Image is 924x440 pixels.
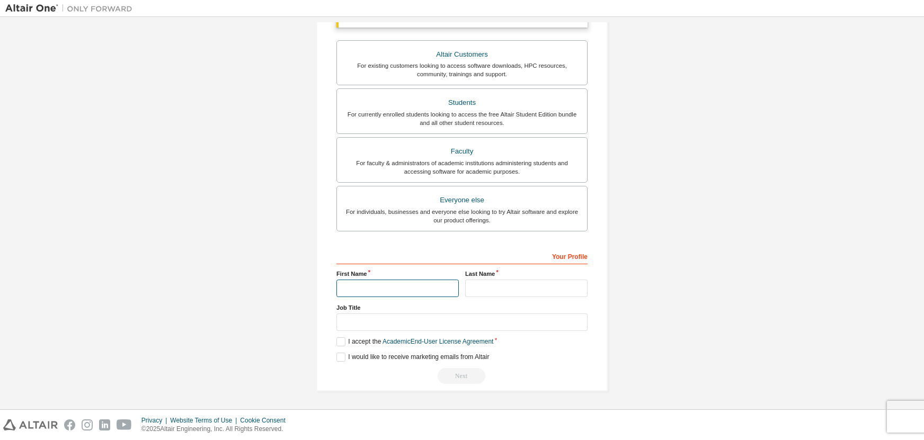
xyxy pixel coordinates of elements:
[343,110,581,127] div: For currently enrolled students looking to access the free Altair Student Edition bundle and all ...
[343,61,581,78] div: For existing customers looking to access software downloads, HPC resources, community, trainings ...
[343,47,581,62] div: Altair Customers
[5,3,138,14] img: Altair One
[336,353,489,362] label: I would like to receive marketing emails from Altair
[343,193,581,208] div: Everyone else
[170,416,240,425] div: Website Terms of Use
[336,247,588,264] div: Your Profile
[82,419,93,430] img: instagram.svg
[383,338,493,345] a: Academic End-User License Agreement
[240,416,291,425] div: Cookie Consent
[336,368,588,384] div: Read and acccept EULA to continue
[336,270,459,278] label: First Name
[141,425,292,434] p: © 2025 Altair Engineering, Inc. All Rights Reserved.
[336,303,588,312] label: Job Title
[343,159,581,176] div: For faculty & administrators of academic institutions administering students and accessing softwa...
[117,419,132,430] img: youtube.svg
[141,416,170,425] div: Privacy
[465,270,588,278] label: Last Name
[343,144,581,159] div: Faculty
[336,337,493,346] label: I accept the
[343,95,581,110] div: Students
[64,419,75,430] img: facebook.svg
[3,419,58,430] img: altair_logo.svg
[99,419,110,430] img: linkedin.svg
[343,208,581,225] div: For individuals, businesses and everyone else looking to try Altair software and explore our prod...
